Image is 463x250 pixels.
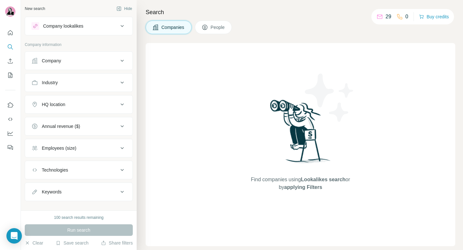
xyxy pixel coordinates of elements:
img: Avatar [5,6,15,17]
div: Company [42,58,61,64]
div: Industry [42,79,58,86]
button: Employees (size) [25,140,132,156]
button: Enrich CSV [5,55,15,67]
button: Hide [112,4,137,13]
div: 100 search results remaining [54,215,104,220]
div: Keywords [42,189,61,195]
button: Technologies [25,162,132,178]
button: Keywords [25,184,132,200]
button: Company lookalikes [25,18,132,34]
button: Buy credits [419,12,449,21]
div: HQ location [42,101,65,108]
img: Surfe Illustration - Woman searching with binoculars [267,98,334,170]
span: Companies [161,24,185,31]
button: Clear [25,240,43,246]
button: Share filters [101,240,133,246]
button: Feedback [5,142,15,153]
button: Dashboard [5,128,15,139]
button: My lists [5,69,15,81]
div: New search [25,6,45,12]
div: Technologies [42,167,68,173]
button: Use Surfe API [5,113,15,125]
button: Industry [25,75,132,90]
div: Annual revenue ($) [42,123,80,129]
button: HQ location [25,97,132,112]
button: Annual revenue ($) [25,119,132,134]
span: applying Filters [284,184,322,190]
div: Company lookalikes [43,23,83,29]
button: Quick start [5,27,15,39]
div: Open Intercom Messenger [6,228,22,244]
p: Company information [25,42,133,48]
h4: Search [146,8,455,17]
span: Lookalikes search [301,177,346,182]
p: 0 [405,13,408,21]
button: Search [5,41,15,53]
p: 29 [386,13,391,21]
span: Find companies using or by [249,176,352,191]
img: Surfe Illustration - Stars [301,69,359,127]
button: Use Surfe on LinkedIn [5,99,15,111]
button: Save search [56,240,88,246]
button: Company [25,53,132,68]
div: Employees (size) [42,145,76,151]
span: People [211,24,225,31]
